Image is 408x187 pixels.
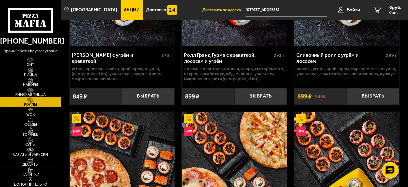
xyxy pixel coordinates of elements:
span: 273 г [162,53,173,58]
p: лосось, угорь, краб-крем, Сыр креметте, огурец, унаги соус, азиатский соус, микрозелень, кунжут. [296,66,397,77]
img: 15daf4d41897b9f0e9f617042186c801.svg [167,5,177,15]
s: 949 ₽ [315,93,326,99]
img: Новинка [184,126,194,136]
span: Доставка [146,8,166,12]
p: угорь, креветка спайси, краб-крем, огурец, [GEOGRAPHIC_DATA], унаги соус, ажурный чипс, микрозеле... [72,66,172,82]
input: Ваш адрес доставки [246,4,327,16]
span: 849 ₽ [73,93,87,99]
span: 899 ₽ [185,93,199,99]
div: Ролл Гранд Гурмэ с креветкой, лососем и угрём [184,52,272,65]
div: [PERSON_NAME] с угрём и креветкой [72,52,160,65]
span: Акции [124,8,140,12]
button: Выбрать [234,88,287,105]
span: [GEOGRAPHIC_DATA] [71,8,117,12]
span: Доставить по адресу: [202,8,246,12]
span: 0 шт. [389,11,401,15]
img: Акционный [184,114,194,123]
p: лосось, креветка тигровая, угорь, Сыр креметте, огурец, васаби соус, мёд, майонез, унаги соус, ми... [184,66,285,82]
button: Выбрать [347,88,399,105]
span: 299 г [386,53,397,58]
button: Выбрать [122,88,175,105]
img: Акционный [296,114,306,123]
img: Новинка [72,126,81,136]
img: Новинка [296,126,306,136]
div: Сливочный ролл с угрём и лососем [296,52,384,65]
span: 293 г [274,53,285,58]
span: 899 ₽ [297,93,312,99]
img: Акционный [72,114,81,123]
span: 0 руб. [389,5,401,10]
span: Войти [347,8,360,12]
span: Лермонтовский проспект, 37 [246,4,327,16]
